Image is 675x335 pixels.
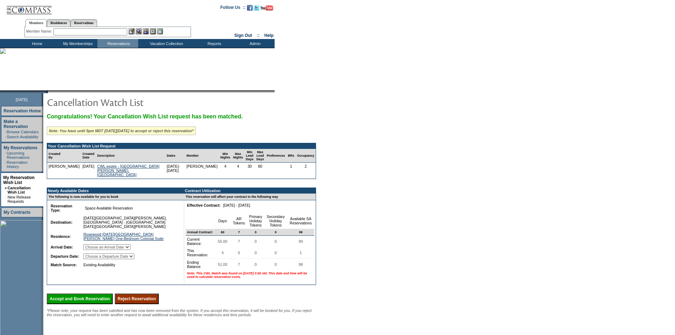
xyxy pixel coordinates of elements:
a: My Contracts [4,210,30,215]
b: Residence: [51,234,71,239]
td: Ending Balance [186,259,214,270]
a: Reservation History [7,160,28,169]
td: [PERSON_NAME] [185,163,219,179]
span: *Please note, your request has been satisfied and has now been removed from the system. If you ac... [47,308,312,317]
a: New Release Requests [7,195,30,203]
a: Search Availability [7,135,38,139]
span: 7 [236,261,241,268]
td: Follow Us :: [220,4,246,13]
a: Rosewood [DATE][GEOGRAPHIC_DATA][PERSON_NAME] One-Bedroom Colonial Suite [83,232,163,241]
td: Created Date [81,149,96,163]
span: Space Available Reservation [83,205,134,212]
b: Destination: [51,220,73,224]
td: Min Nights [219,149,232,163]
a: Sign Out [234,33,252,38]
td: This Reservation: [186,247,214,259]
td: Secondary Holiday Tokens [264,213,287,229]
td: Reservations [97,39,138,48]
span: :: [257,33,260,38]
td: Created By [47,149,81,163]
td: Description [96,149,165,163]
td: Current Balance: [186,236,214,247]
img: Subscribe to our YouTube Channel [260,5,273,11]
td: The following is now available for you to book [47,194,180,200]
a: Become our fan on Facebook [247,7,253,11]
span: 99 [298,229,304,235]
span: 51.00 [216,261,229,268]
td: 80 [255,163,265,179]
td: 1 [286,163,296,179]
td: My Memberships [57,39,97,48]
td: Max Lead Days [255,149,265,163]
span: 98 [297,261,304,268]
td: [DATE] [81,163,96,179]
a: Upcoming Reservations [7,151,29,160]
img: Follow us on Twitter [254,5,259,11]
td: [PERSON_NAME] [47,163,81,179]
a: Residences [47,19,71,27]
td: 2 [296,163,316,179]
span: 0 [253,229,258,235]
span: 0 [236,249,241,256]
a: My Reservation Wish List [3,175,35,185]
span: 0 [274,229,278,235]
a: Cancellation Wish List [7,186,30,194]
td: Min Lead Days [244,149,255,163]
td: Admin [234,39,275,48]
span: 0 [253,249,258,256]
b: Reservation Type: [51,204,72,212]
span: 99 [297,238,304,245]
span: Congratulations! Your Cancellation Wish List request has been matched. [47,113,243,119]
input: Accept and Book Reservation [47,294,113,304]
a: Follow us on Twitter [254,7,259,11]
td: Member [185,149,219,163]
td: Contract Utilization [184,188,316,194]
img: b_calculator.gif [157,28,163,34]
b: Departure Date: [51,254,79,258]
b: Effective Contract: [187,203,221,207]
b: » [5,186,7,190]
span: 7 [236,238,241,245]
input: Reject Reservation [115,294,159,304]
span: 4 [220,249,225,256]
td: · [5,130,6,134]
a: Subscribe to our YouTube Channel [260,7,273,11]
td: 4 [219,163,232,179]
td: Your Cancellation Wish List Request [47,143,316,149]
div: Member Name: [26,28,54,34]
td: Primary Holiday Tokens [247,213,264,229]
span: 0 [273,261,278,268]
td: Existing Availability [82,261,178,268]
td: Note: This CWL Match was found on [DATE] 3:00 AM. This date and time will be used to calculate re... [186,270,314,280]
span: 0 [273,238,278,245]
span: 0 [253,261,258,268]
td: This reservation will affect your contract in the following way [184,194,316,200]
img: Impersonate [143,28,149,34]
td: 30 [244,163,255,179]
nobr: [DATE] - [DATE] [223,203,250,207]
td: · [5,151,6,160]
td: Available SA Reservations [287,213,314,229]
td: Vacation Collection [138,39,193,48]
span: 7 [237,229,241,235]
span: [DATE] [16,97,28,102]
img: Reservations [150,28,156,34]
td: Occupancy [296,149,316,163]
a: Reservation Home [4,108,41,113]
b: Match Source: [51,263,77,267]
td: Max Nights [232,149,244,163]
td: Reports [193,39,234,48]
span: 55.00 [216,238,229,245]
a: Reservations [71,19,97,27]
span: 0 [253,238,258,245]
img: promoShadowLeftCorner.gif [45,90,48,93]
span: 0 [273,249,278,256]
a: Browse Calendars [7,130,39,134]
img: blank.gif [48,90,49,93]
td: Days [214,213,231,229]
a: Make a Reservation [4,119,28,129]
a: CWL expire - [GEOGRAPHIC_DATA][PERSON_NAME], [GEOGRAPHIC_DATA] [97,164,159,177]
td: Preferences [265,149,287,163]
img: pgTtlCancellationNotification.gif [47,95,189,109]
td: [DATE]- [DATE] [165,163,185,179]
